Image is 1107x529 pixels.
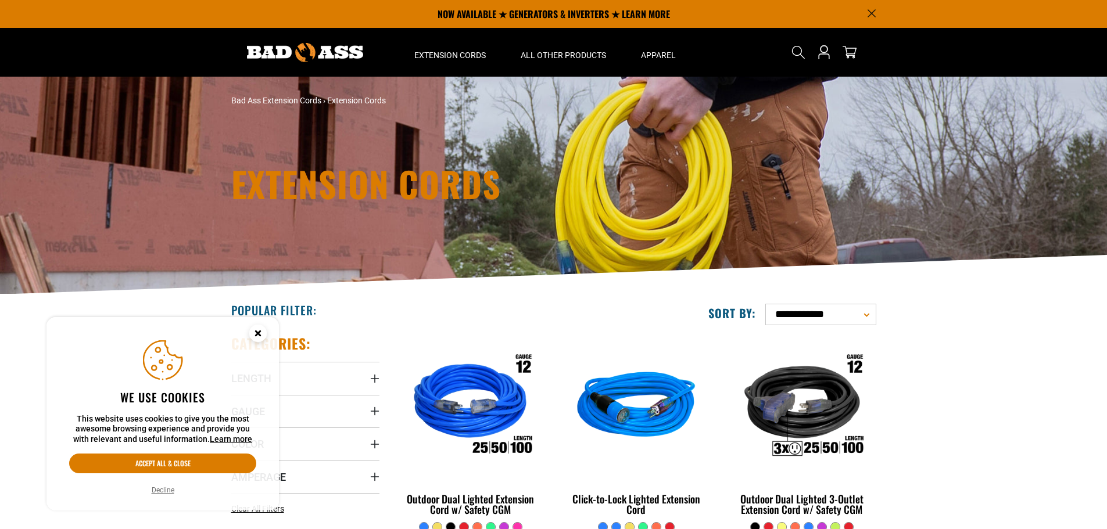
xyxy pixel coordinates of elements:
summary: Color [231,427,379,460]
summary: Length [231,362,379,394]
h2: We use cookies [69,390,256,405]
summary: Search [789,43,808,62]
p: This website uses cookies to give you the most awesome browsing experience and provide you with r... [69,414,256,445]
span: › [323,96,325,105]
summary: All Other Products [503,28,624,77]
summary: Extension Cords [397,28,503,77]
a: Bad Ass Extension Cords [231,96,321,105]
div: Outdoor Dual Lighted 3-Outlet Extension Cord w/ Safety CGM [728,494,876,514]
h1: Extension Cords [231,166,655,201]
span: Apparel [641,50,676,60]
h2: Popular Filter: [231,303,317,318]
a: Outdoor Dual Lighted 3-Outlet Extension Cord w/ Safety CGM Outdoor Dual Lighted 3-Outlet Extensio... [728,334,876,521]
summary: Gauge [231,395,379,427]
div: Outdoor Dual Lighted Extension Cord w/ Safety CGM [397,494,545,514]
summary: Apparel [624,28,693,77]
img: Bad Ass Extension Cords [247,43,363,62]
img: Outdoor Dual Lighted Extension Cord w/ Safety CGM [397,340,544,474]
button: Accept all & close [69,454,256,473]
span: All Other Products [521,50,606,60]
button: Decline [148,484,178,496]
nav: breadcrumbs [231,95,655,107]
a: Outdoor Dual Lighted Extension Cord w/ Safety CGM Outdoor Dual Lighted Extension Cord w/ Safety CGM [397,334,545,521]
label: Sort by: [708,305,756,321]
div: Click-to-Lock Lighted Extension Cord [562,494,710,514]
span: Clear All Filters [231,504,284,513]
aside: Cookie Consent [46,317,279,511]
summary: Amperage [231,460,379,493]
span: Extension Cords [414,50,486,60]
span: Extension Cords [327,96,386,105]
img: Outdoor Dual Lighted 3-Outlet Extension Cord w/ Safety CGM [729,340,875,474]
a: blue Click-to-Lock Lighted Extension Cord [562,334,710,521]
a: Learn more [210,434,252,444]
img: blue [563,340,710,474]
